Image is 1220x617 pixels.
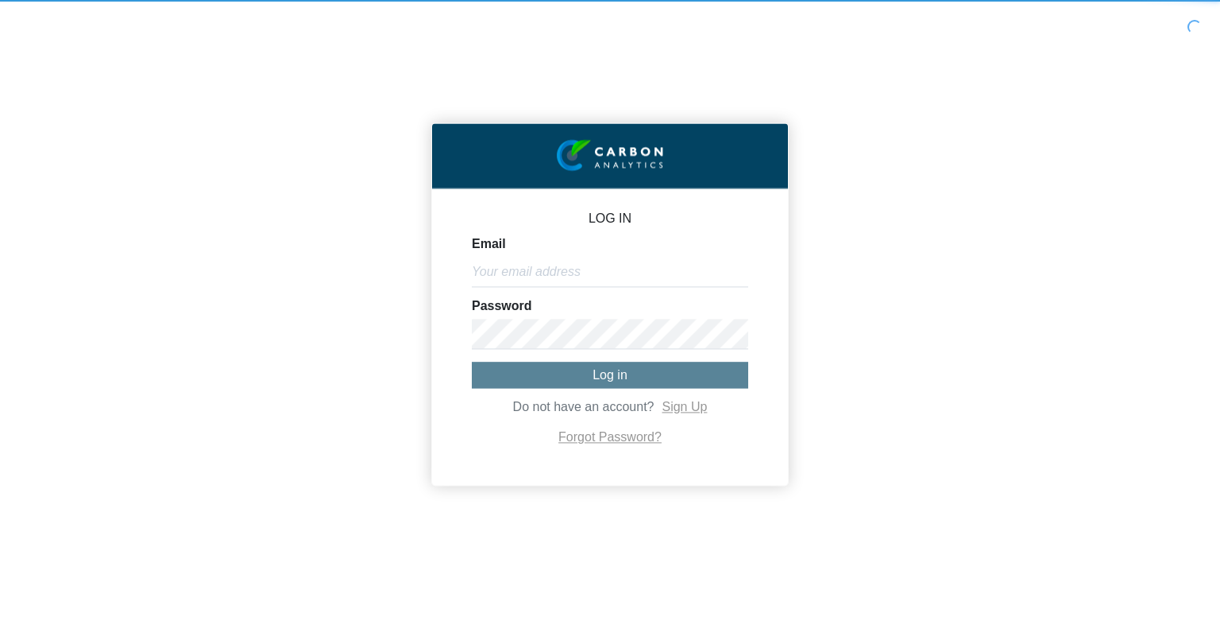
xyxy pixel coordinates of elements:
input: Your email address [472,257,748,287]
p: LOG IN [472,212,748,225]
img: insight-logo-2.png [557,139,663,172]
label: Email [472,238,506,250]
span: Do not have an account? [513,401,654,414]
span: Log in [593,368,627,382]
a: Sign Up [662,401,707,414]
label: Password [472,300,532,312]
button: Log in [472,362,748,388]
a: Forgot Password? [558,431,662,444]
